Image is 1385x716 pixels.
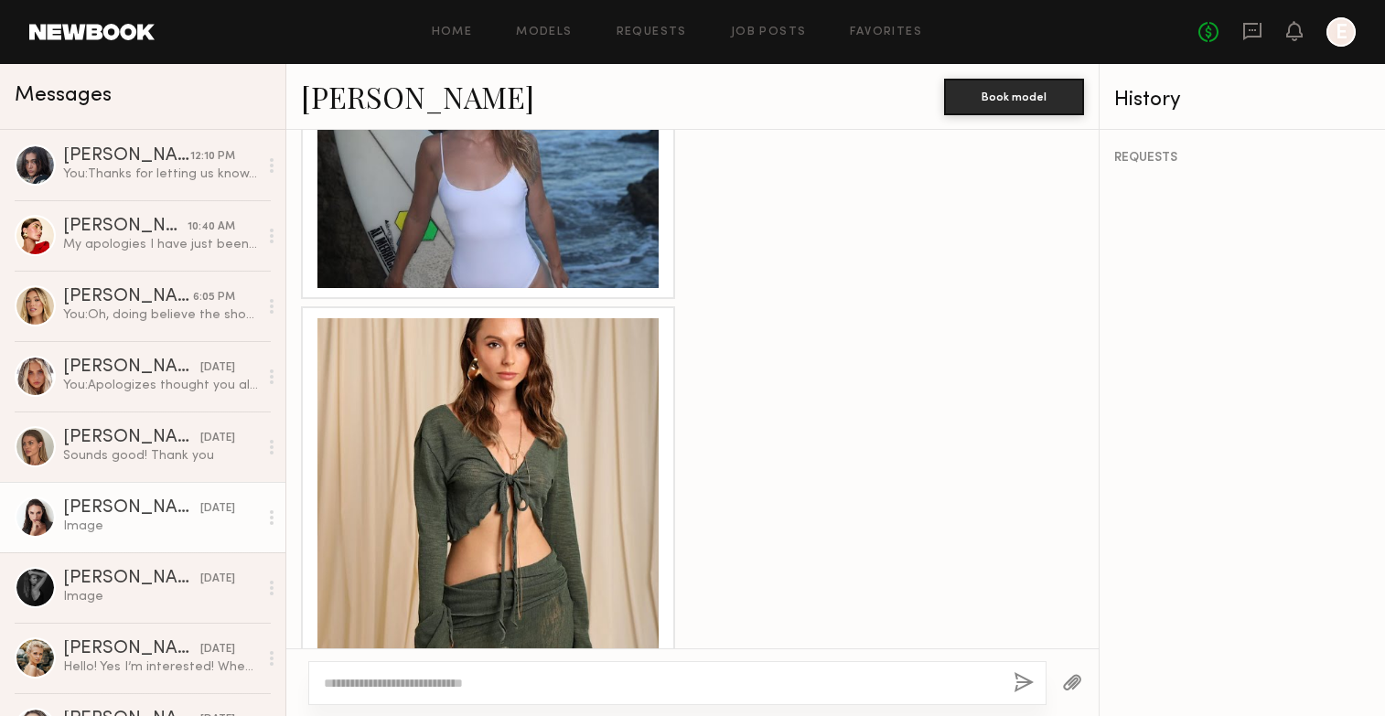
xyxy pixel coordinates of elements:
div: [DATE] [200,359,235,377]
a: [PERSON_NAME] [301,77,534,116]
div: Image [63,518,258,535]
a: Models [516,27,572,38]
div: Hello! Yes I’m interested! When is the photoshoot? I will be traveling for the next few weeks, so... [63,658,258,676]
div: You: Thanks for letting us know. We'll make a final talent select by [DATE] AM. Keep you posted. [63,166,258,183]
span: Messages [15,85,112,106]
div: [DATE] [200,571,235,588]
a: Home [432,27,473,38]
div: 10:40 AM [188,219,235,236]
div: You: Apologizes thought you already had the information. It's [DATE] AM. [63,377,258,394]
div: Image [63,588,258,605]
div: Sounds good! Thank you [63,447,258,465]
a: Job Posts [731,27,807,38]
div: [DATE] [200,641,235,658]
div: [PERSON_NAME] [63,218,188,236]
div: [PERSON_NAME] [63,288,193,306]
button: Book model [944,79,1084,115]
a: Requests [617,27,687,38]
div: [PERSON_NAME] [63,640,200,658]
div: REQUESTS [1114,152,1370,165]
div: [PERSON_NAME] [63,358,200,377]
div: [DATE] [200,500,235,518]
div: [DATE] [200,430,235,447]
div: History [1114,90,1370,111]
div: [PERSON_NAME] [63,570,200,588]
a: Favorites [850,27,922,38]
div: 12:10 PM [190,148,235,166]
div: You: Oh, doing believe the shoot date was shared earlier. It's [DATE] in the AM. [63,306,258,324]
div: 6:05 PM [193,289,235,306]
div: My apologies I have just been back to back chasing my tail with work ! I have full availability [... [63,236,258,253]
a: Book model [944,88,1084,103]
div: [PERSON_NAME] [63,499,200,518]
div: [PERSON_NAME] [63,147,190,166]
a: E [1326,17,1356,47]
div: [PERSON_NAME] [63,429,200,447]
